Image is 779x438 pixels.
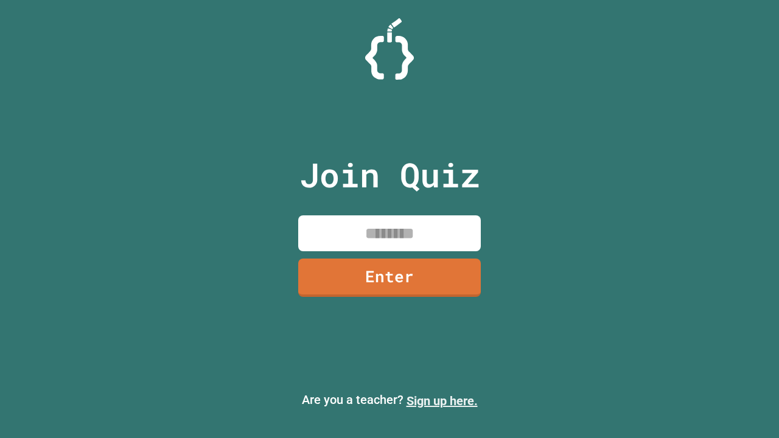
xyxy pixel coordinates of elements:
iframe: chat widget [678,336,767,388]
iframe: chat widget [728,389,767,426]
a: Enter [298,259,481,297]
p: Are you a teacher? [10,391,769,410]
a: Sign up here. [407,394,478,408]
img: Logo.svg [365,18,414,80]
p: Join Quiz [299,150,480,200]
